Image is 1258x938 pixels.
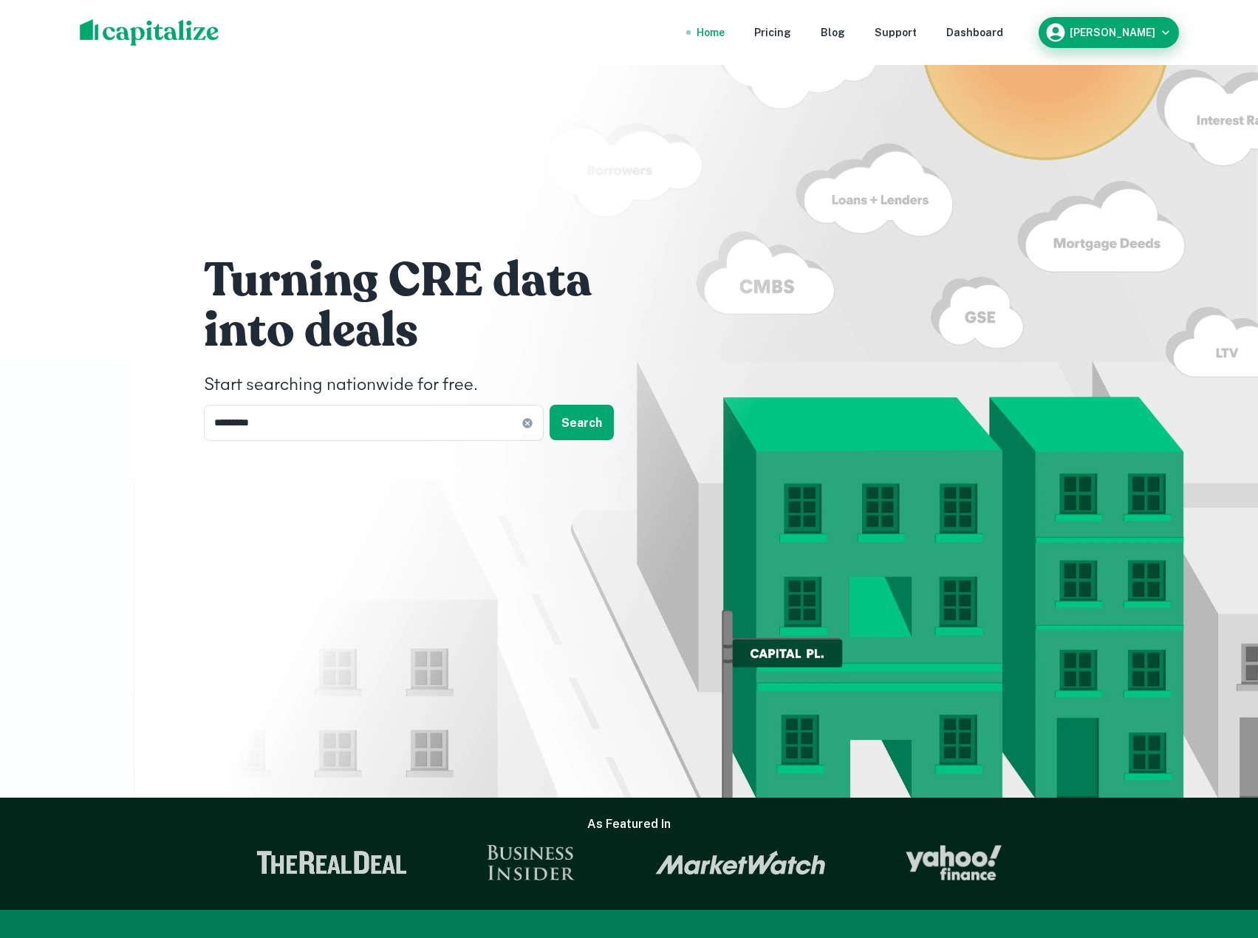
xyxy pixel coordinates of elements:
[487,845,575,880] img: Business Insider
[906,845,1002,880] img: Yahoo Finance
[1070,27,1155,38] h6: [PERSON_NAME]
[821,24,845,41] a: Blog
[587,815,671,833] h6: As Featured In
[134,62,1258,860] img: ai-illustration.webp
[204,372,647,399] h4: Start searching nationwide for free.
[875,24,917,41] a: Support
[655,850,826,875] img: Market Watch
[946,24,1003,41] a: Dashboard
[204,251,647,310] h1: Turning CRE data
[256,851,407,874] img: The Real Deal
[204,301,647,360] h1: into deals
[1184,820,1258,891] iframe: Chat Widget
[550,405,614,440] button: Search
[80,19,219,46] img: capitalize-logo.png
[697,24,725,41] a: Home
[754,24,791,41] a: Pricing
[1039,17,1179,48] button: [PERSON_NAME]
